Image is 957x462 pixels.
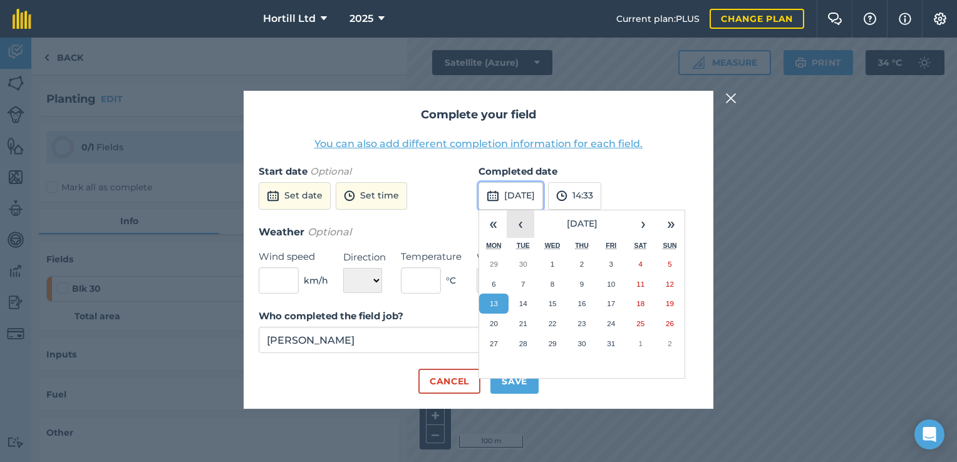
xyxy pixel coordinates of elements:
[267,188,279,203] img: svg+xml;base64,PD94bWwgdmVyc2lvbj0iMS4wIiBlbmNvZGluZz0idXRmLTgiPz4KPCEtLSBHZW5lcmF0b3I6IEFkb2JlIE...
[308,226,351,238] em: Optional
[862,13,877,25] img: A question mark icon
[548,182,601,210] button: 14:33
[607,299,615,307] abbr: October 17, 2025
[655,314,685,334] button: October 26, 2025
[710,9,804,29] a: Change plan
[310,165,351,177] em: Optional
[538,334,567,354] button: October 29, 2025
[349,11,373,26] span: 2025
[616,12,700,26] span: Current plan : PLUS
[914,419,944,449] div: Open Intercom Messenger
[668,339,671,347] abbr: November 2, 2025
[666,299,674,307] abbr: October 19, 2025
[636,280,644,288] abbr: October 11, 2025
[668,260,671,268] abbr: October 5, 2025
[596,334,626,354] button: October 31, 2025
[607,280,615,288] abbr: October 10, 2025
[336,182,407,210] button: Set time
[933,13,948,25] img: A cog icon
[580,280,584,288] abbr: October 9, 2025
[577,319,586,327] abbr: October 23, 2025
[551,260,554,268] abbr: October 1, 2025
[401,249,462,264] label: Temperature
[827,13,842,25] img: Two speech bubbles overlapping with the left bubble in the forefront
[551,280,554,288] abbr: October 8, 2025
[636,319,644,327] abbr: October 25, 2025
[663,242,676,249] abbr: Sunday
[629,210,657,238] button: ›
[634,242,647,249] abbr: Saturday
[577,299,586,307] abbr: October 16, 2025
[607,319,615,327] abbr: October 24, 2025
[519,339,527,347] abbr: October 28, 2025
[490,369,539,394] button: Save
[626,274,655,294] button: October 11, 2025
[259,182,331,210] button: Set date
[596,294,626,314] button: October 17, 2025
[538,294,567,314] button: October 15, 2025
[606,242,616,249] abbr: Friday
[479,314,509,334] button: October 20, 2025
[509,294,538,314] button: October 14, 2025
[626,314,655,334] button: October 25, 2025
[655,294,685,314] button: October 19, 2025
[545,242,561,249] abbr: Wednesday
[490,260,498,268] abbr: September 29, 2025
[259,165,308,177] strong: Start date
[666,319,674,327] abbr: October 26, 2025
[259,224,698,240] h3: Weather
[477,250,539,265] label: Weather
[479,182,543,210] button: [DATE]
[899,11,911,26] img: svg+xml;base64,PHN2ZyB4bWxucz0iaHR0cDovL3d3dy53My5vcmcvMjAwMC9zdmciIHdpZHRoPSIxNyIgaGVpZ2h0PSIxNy...
[418,369,480,394] button: Cancel
[487,188,499,203] img: svg+xml;base64,PD94bWwgdmVyc2lvbj0iMS4wIiBlbmNvZGluZz0idXRmLTgiPz4KPCEtLSBHZW5lcmF0b3I6IEFkb2JlIE...
[655,274,685,294] button: October 12, 2025
[259,249,328,264] label: Wind speed
[509,274,538,294] button: October 7, 2025
[479,254,509,274] button: September 29, 2025
[538,254,567,274] button: October 1, 2025
[486,242,502,249] abbr: Monday
[567,294,597,314] button: October 16, 2025
[479,274,509,294] button: October 6, 2025
[538,314,567,334] button: October 22, 2025
[596,274,626,294] button: October 10, 2025
[259,310,403,322] strong: Who completed the field job?
[567,218,597,229] span: [DATE]
[479,294,509,314] button: October 13, 2025
[609,260,613,268] abbr: October 3, 2025
[344,188,355,203] img: svg+xml;base64,PD94bWwgdmVyc2lvbj0iMS4wIiBlbmNvZGluZz0idXRmLTgiPz4KPCEtLSBHZW5lcmF0b3I6IEFkb2JlIE...
[509,254,538,274] button: September 30, 2025
[521,280,525,288] abbr: October 7, 2025
[596,254,626,274] button: October 3, 2025
[549,299,557,307] abbr: October 15, 2025
[580,260,584,268] abbr: October 2, 2025
[490,299,498,307] abbr: October 13, 2025
[479,165,557,177] strong: Completed date
[725,91,737,106] img: svg+xml;base64,PHN2ZyB4bWxucz0iaHR0cDovL3d3dy53My5vcmcvMjAwMC9zdmciIHdpZHRoPSIyMiIgaGVpZ2h0PSIzMC...
[638,260,642,268] abbr: October 4, 2025
[259,106,698,124] h2: Complete your field
[567,334,597,354] button: October 30, 2025
[567,274,597,294] button: October 9, 2025
[492,280,495,288] abbr: October 6, 2025
[507,210,534,238] button: ‹
[556,188,567,203] img: svg+xml;base64,PD94bWwgdmVyc2lvbj0iMS4wIiBlbmNvZGluZz0idXRmLTgiPz4KPCEtLSBHZW5lcmF0b3I6IEFkb2JlIE...
[549,319,557,327] abbr: October 22, 2025
[636,299,644,307] abbr: October 18, 2025
[577,339,586,347] abbr: October 30, 2025
[534,210,629,238] button: [DATE]
[479,334,509,354] button: October 27, 2025
[519,299,527,307] abbr: October 14, 2025
[567,254,597,274] button: October 2, 2025
[304,274,328,287] span: km/h
[479,210,507,238] button: «
[490,319,498,327] abbr: October 20, 2025
[655,334,685,354] button: November 2, 2025
[626,334,655,354] button: November 1, 2025
[519,260,527,268] abbr: September 30, 2025
[446,274,456,287] span: ° C
[549,339,557,347] abbr: October 29, 2025
[517,242,530,249] abbr: Tuesday
[314,136,643,151] button: You can also add different completion information for each field.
